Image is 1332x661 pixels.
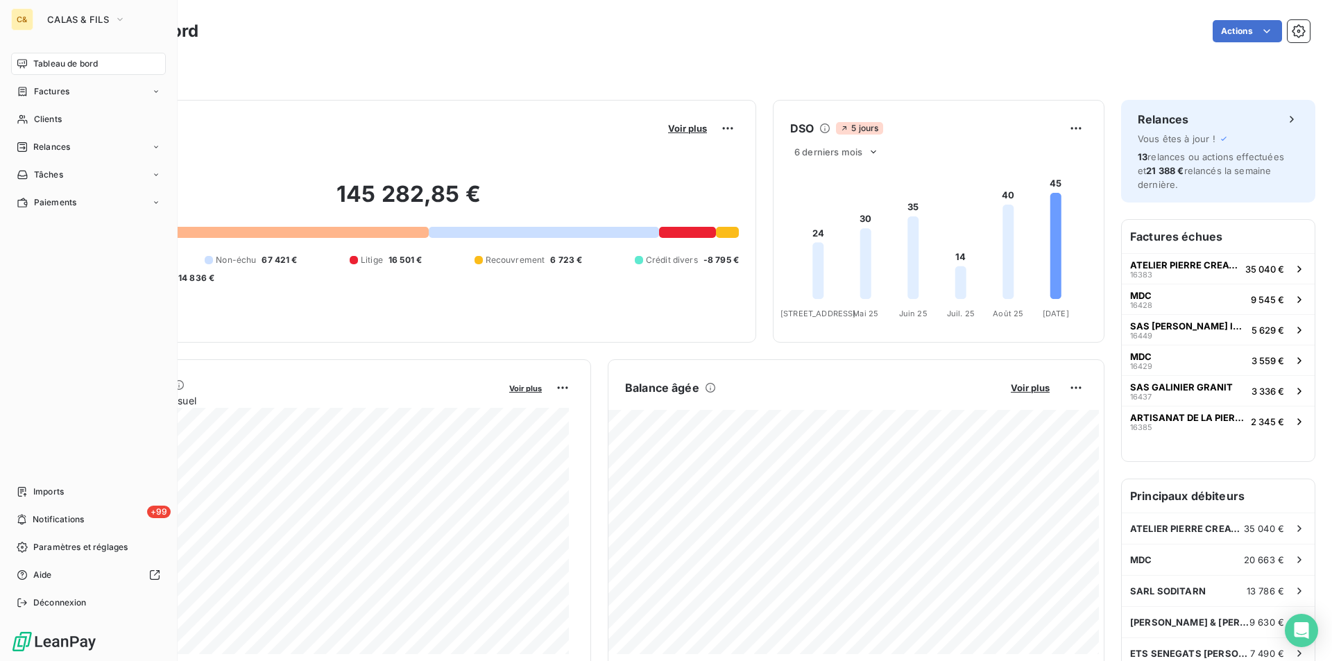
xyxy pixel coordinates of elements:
span: 20 663 € [1244,554,1284,565]
span: Recouvrement [486,254,545,266]
h2: 145 282,85 € [78,180,739,222]
span: 35 040 € [1244,523,1284,534]
span: MDC [1130,290,1152,301]
span: -14 836 € [174,272,214,284]
span: Factures [34,85,69,98]
span: Paiements [34,196,76,209]
span: Voir plus [509,384,542,393]
span: 5 jours [836,122,882,135]
span: +99 [147,506,171,518]
span: 16383 [1130,271,1152,279]
span: 9 630 € [1249,617,1284,628]
span: 5 629 € [1252,325,1284,336]
span: 6 derniers mois [794,146,862,157]
span: MDC [1130,554,1152,565]
button: SAS GALINIER GRANIT164373 336 € [1122,375,1315,406]
button: ATELIER PIERRE CREATIVE1638335 040 € [1122,253,1315,284]
tspan: [DATE] [1043,309,1069,318]
span: Crédit divers [646,254,698,266]
span: 35 040 € [1245,264,1284,275]
span: Notifications [33,513,84,526]
button: SAS [PERSON_NAME] INDUSTRIE DE LA PIERRE164495 629 € [1122,314,1315,345]
button: ARTISANAT DE LA PIERRE163852 345 € [1122,406,1315,436]
span: 3 559 € [1252,355,1284,366]
h6: Principaux débiteurs [1122,479,1315,513]
span: 67 421 € [262,254,297,266]
span: Vous êtes à jour ! [1138,133,1215,144]
span: Déconnexion [33,596,87,609]
span: 13 786 € [1247,585,1284,596]
button: Voir plus [505,381,546,394]
button: MDC164289 545 € [1122,284,1315,314]
span: 16437 [1130,393,1152,401]
span: 16385 [1130,423,1152,431]
span: Aide [33,569,52,581]
span: 3 336 € [1252,386,1284,397]
h6: Factures échues [1122,220,1315,253]
span: SAS [PERSON_NAME] INDUSTRIE DE LA PIERRE [1130,320,1246,332]
div: C& [11,8,33,31]
span: Non-échu [216,254,256,266]
h6: Relances [1138,111,1188,128]
span: 7 490 € [1250,648,1284,659]
span: Litige [361,254,383,266]
button: Voir plus [1007,381,1054,394]
span: 16 501 € [388,254,422,266]
span: 16428 [1130,301,1152,309]
span: Voir plus [1011,382,1050,393]
tspan: [STREET_ADDRESS] [780,309,855,318]
img: Logo LeanPay [11,630,97,653]
button: Actions [1213,20,1282,42]
h6: Balance âgée [625,379,699,396]
tspan: Août 25 [993,309,1023,318]
span: ATELIER PIERRE CREATIVE [1130,259,1240,271]
span: 6 723 € [550,254,582,266]
a: Aide [11,564,166,586]
button: Voir plus [664,122,711,135]
span: 2 345 € [1251,416,1284,427]
span: Tableau de bord [33,58,98,70]
span: Tâches [34,169,63,181]
span: CALAS & FILS [47,14,109,25]
span: Voir plus [668,123,707,134]
span: Clients [34,113,62,126]
span: 13 [1138,151,1147,162]
span: Chiffre d'affaires mensuel [78,393,499,408]
tspan: Juin 25 [899,309,928,318]
span: 16429 [1130,362,1152,370]
h6: DSO [790,120,814,137]
span: Relances [33,141,70,153]
span: 21 388 € [1146,165,1184,176]
span: [PERSON_NAME] & [PERSON_NAME] [1130,617,1249,628]
span: ARTISANAT DE LA PIERRE [1130,412,1245,423]
span: Paramètres et réglages [33,541,128,553]
span: SARL SODITARN [1130,585,1206,596]
span: ETS SENEGATS [PERSON_NAME] ET FILS [1130,648,1250,659]
span: -8 795 € [703,254,739,266]
span: ATELIER PIERRE CREATIVE [1130,523,1244,534]
span: relances ou actions effectuées et relancés la semaine dernière. [1138,151,1284,190]
span: Imports [33,486,64,498]
span: 9 545 € [1251,294,1284,305]
button: MDC164293 559 € [1122,345,1315,375]
span: MDC [1130,351,1152,362]
span: 16449 [1130,332,1152,340]
tspan: Juil. 25 [947,309,975,318]
div: Open Intercom Messenger [1285,614,1318,647]
span: SAS GALINIER GRANIT [1130,381,1233,393]
tspan: Mai 25 [853,309,878,318]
